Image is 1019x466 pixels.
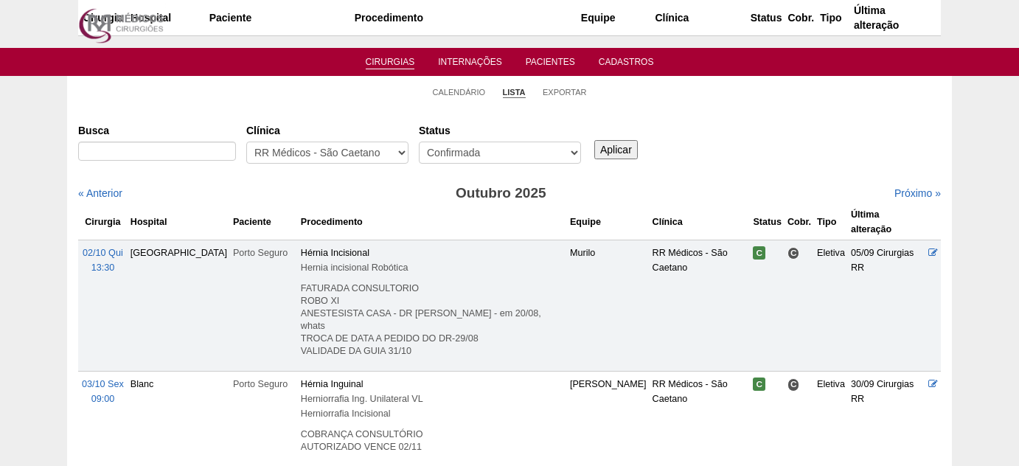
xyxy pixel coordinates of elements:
div: Hernia incisional Robótica [301,260,564,275]
th: Tipo [814,204,848,240]
td: Murilo [567,240,650,371]
input: Aplicar [594,140,638,159]
div: Herniorrafia Incisional [301,406,564,421]
th: Hospital [128,204,230,240]
td: 05/09 Cirurgias RR [848,240,925,371]
p: COBRANÇA CONSULTÓRIO AUTORIZADO VENCE 02/11 [301,428,564,453]
th: Status [750,204,785,240]
th: Paciente [230,204,298,240]
span: Confirmada [753,378,765,391]
a: Exportar [543,87,587,97]
div: Porto Seguro [233,377,295,392]
td: Eletiva [814,240,848,371]
th: Clínica [650,204,751,240]
label: Status [419,123,581,138]
a: Editar [928,379,938,389]
span: Confirmada [753,246,765,260]
a: Lista [503,87,526,98]
a: Editar [928,248,938,258]
a: 02/10 Qui 13:30 [83,248,123,273]
label: Busca [78,123,236,138]
a: Pacientes [526,57,575,72]
div: Porto Seguro [233,246,295,260]
th: Procedimento [298,204,567,240]
span: 02/10 Qui [83,248,123,258]
th: Cobr. [785,204,814,240]
td: RR Médicos - São Caetano [650,240,751,371]
input: Digite os termos que você deseja procurar. [78,142,236,161]
td: [GEOGRAPHIC_DATA] [128,240,230,371]
th: Equipe [567,204,650,240]
span: Consultório [787,378,800,391]
a: Cadastros [599,57,654,72]
label: Clínica [246,123,408,138]
a: « Anterior [78,187,122,199]
a: Calendário [433,87,486,97]
p: FATURADA CONSULTORIO ROBO XI ANESTESISTA CASA - DR [PERSON_NAME] - em 20/08, whats TROCA DE DATA ... [301,282,564,358]
span: 13:30 [91,262,115,273]
th: Cirurgia [78,204,128,240]
h3: Outubro 2025 [285,183,717,204]
td: Hérnia Incisional [298,240,567,371]
a: Próximo » [894,187,941,199]
div: Herniorrafia Ing. Unilateral VL [301,392,564,406]
span: Consultório [787,247,800,260]
a: Internações [438,57,502,72]
span: 09:00 [91,394,115,404]
a: 03/10 Sex 09:00 [82,379,124,404]
a: Cirurgias [366,57,415,69]
th: Última alteração [848,204,925,240]
span: 03/10 Sex [82,379,124,389]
